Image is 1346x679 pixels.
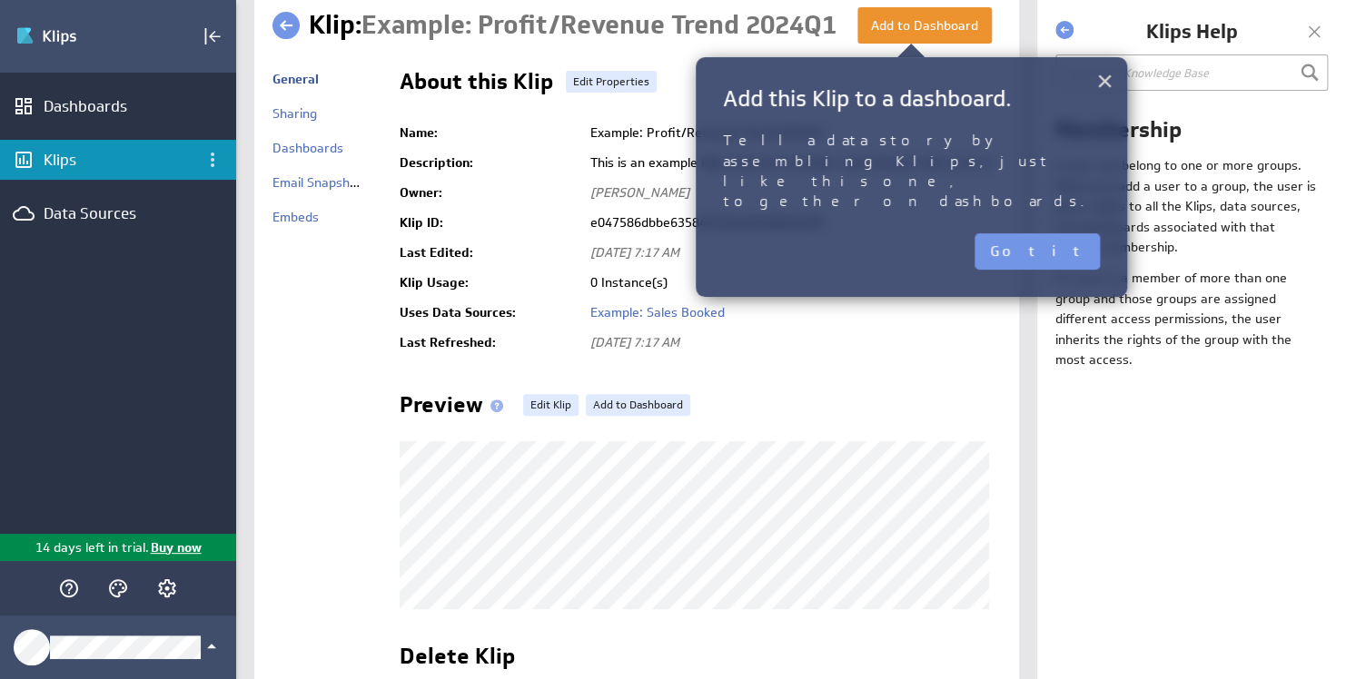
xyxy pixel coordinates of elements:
[581,148,1001,178] td: This is an example Klip using the Example: Sales Booked data source
[1055,54,1328,91] input: Search our Knowledge Base
[361,8,836,42] span: Example: Profit/Revenue Trend 2024Q1
[581,268,1001,298] td: 0 Instance(s)
[272,71,319,87] a: General
[309,7,836,44] h1: Klip:
[156,577,178,599] svg: Account and settings
[1078,18,1305,45] h1: Klips Help
[400,118,581,148] td: Name:
[107,577,129,599] svg: Themes
[54,573,84,604] div: Help
[581,118,1001,148] td: Example: Profit/Revenue Trend 2024Q1
[590,184,689,201] span: [PERSON_NAME]
[400,208,581,238] td: Klip ID:
[272,174,369,191] a: Email Snapshots
[197,21,228,52] div: Collapse
[1096,63,1113,99] button: Close
[15,22,143,51] div: Go to Dashboards
[566,71,657,93] a: Edit Properties
[586,394,690,416] a: Add to Dashboard
[857,7,992,44] button: Add to Dashboard
[272,140,343,156] a: Dashboards
[44,203,193,223] div: Data Sources
[400,328,581,358] td: Last Refreshed:
[272,209,319,225] a: Embeds
[272,105,317,122] a: Sharing
[590,304,725,320] a: Example: Sales Booked
[723,84,1100,113] h2: Add this Klip to a dashboard.
[400,238,581,268] td: Last Edited:
[197,144,228,175] div: Klips menu
[400,394,510,423] h2: Preview
[1055,155,1317,257] p: A user can belong to one or more groups. When you add a user to a group, the user is given rights...
[400,298,581,328] td: Uses Data Sources:
[149,538,202,557] p: Buy now
[400,148,581,178] td: Description:
[103,573,134,604] div: Themes
[975,233,1100,270] button: Got it
[1055,114,1328,144] h1: Membership
[590,244,679,261] span: [DATE] 7:17 AM
[44,96,193,116] div: Dashboards
[35,538,149,557] p: 14 days left in trial.
[44,150,193,170] div: Klips
[400,268,581,298] td: Klip Usage:
[152,573,183,604] div: Account and settings
[400,645,515,674] h2: Delete Klip
[581,208,1001,238] td: e047586dbbe6358439342a85d684d258
[523,394,579,416] a: Edit Klip
[15,22,143,51] img: Klipfolio klips logo
[1055,268,1317,369] p: If a user is a member of more than one group and those groups are assigned different access permi...
[723,131,1100,212] p: Tell a data story by assembling Klips, just like this one, together on dashboards.
[400,178,581,208] td: Owner:
[590,334,679,350] span: [DATE] 7:17 AM
[400,71,553,100] h2: About this Klip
